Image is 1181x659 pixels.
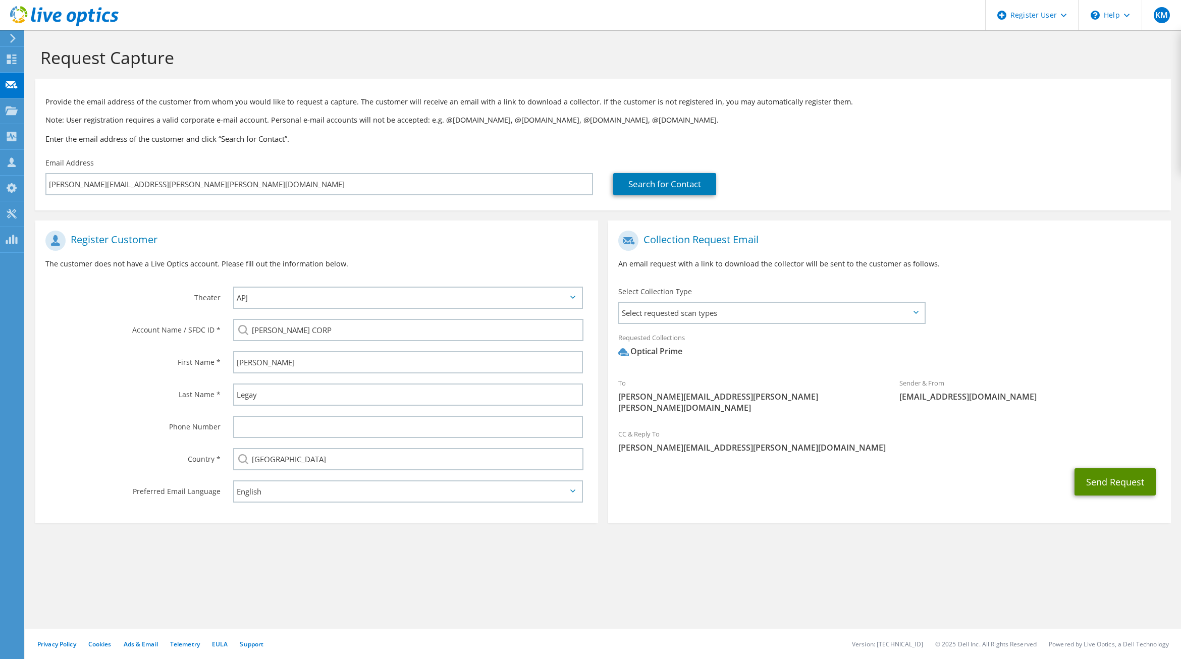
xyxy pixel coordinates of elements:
div: Sender & From [889,372,1170,407]
div: CC & Reply To [608,423,1171,458]
a: EULA [212,640,228,648]
label: Select Collection Type [618,287,692,297]
p: An email request with a link to download the collector will be sent to the customer as follows. [618,258,1161,269]
a: Ads & Email [124,640,158,648]
h1: Collection Request Email [618,231,1156,251]
a: Telemetry [170,640,200,648]
li: Powered by Live Optics, a Dell Technology [1049,640,1169,648]
label: Email Address [45,158,94,168]
label: First Name * [45,351,221,367]
div: To [608,372,889,418]
button: Send Request [1075,468,1156,496]
h3: Enter the email address of the customer and click “Search for Contact”. [45,133,1161,144]
a: Support [240,640,263,648]
li: Version: [TECHNICAL_ID] [852,640,923,648]
a: Cookies [88,640,112,648]
a: Privacy Policy [37,640,76,648]
p: Provide the email address of the customer from whom you would like to request a capture. The cust... [45,96,1161,107]
label: Account Name / SFDC ID * [45,319,221,335]
span: [PERSON_NAME][EMAIL_ADDRESS][PERSON_NAME][DOMAIN_NAME] [618,442,1161,453]
h1: Register Customer [45,231,583,251]
label: Last Name * [45,383,221,400]
div: Requested Collections [608,327,1171,367]
a: Search for Contact [613,173,716,195]
label: Country * [45,448,221,464]
p: Note: User registration requires a valid corporate e-mail account. Personal e-mail accounts will ... [45,115,1161,126]
span: KM [1154,7,1170,23]
label: Preferred Email Language [45,480,221,497]
label: Theater [45,287,221,303]
svg: \n [1091,11,1100,20]
div: Optical Prime [618,346,682,357]
label: Phone Number [45,416,221,432]
p: The customer does not have a Live Optics account. Please fill out the information below. [45,258,588,269]
span: Select requested scan types [619,303,924,323]
h1: Request Capture [40,47,1161,68]
li: © 2025 Dell Inc. All Rights Reserved [935,640,1037,648]
span: [PERSON_NAME][EMAIL_ADDRESS][PERSON_NAME][PERSON_NAME][DOMAIN_NAME] [618,391,879,413]
span: [EMAIL_ADDRESS][DOMAIN_NAME] [899,391,1160,402]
